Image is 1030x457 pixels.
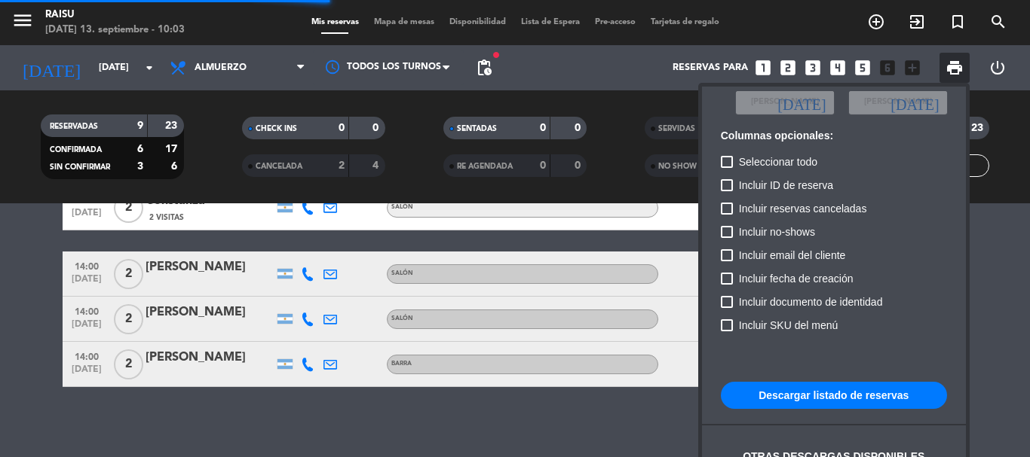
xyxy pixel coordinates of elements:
[721,382,947,409] button: Descargar listado de reservas
[739,293,883,311] span: Incluir documento de identidad
[739,223,815,241] span: Incluir no-shows
[739,316,838,334] span: Incluir SKU del menú
[739,246,846,264] span: Incluir email del cliente
[777,95,826,110] i: [DATE]
[891,95,939,110] i: [DATE]
[751,96,819,109] span: [PERSON_NAME]
[721,129,947,142] h6: Columnas opcionales:
[739,270,854,288] span: Incluir fecha de creación
[739,176,833,194] span: Incluir ID de reserva
[739,153,817,171] span: Seleccionar todo
[864,96,932,109] span: [PERSON_NAME]
[739,200,867,218] span: Incluir reservas canceladas
[946,59,964,77] span: print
